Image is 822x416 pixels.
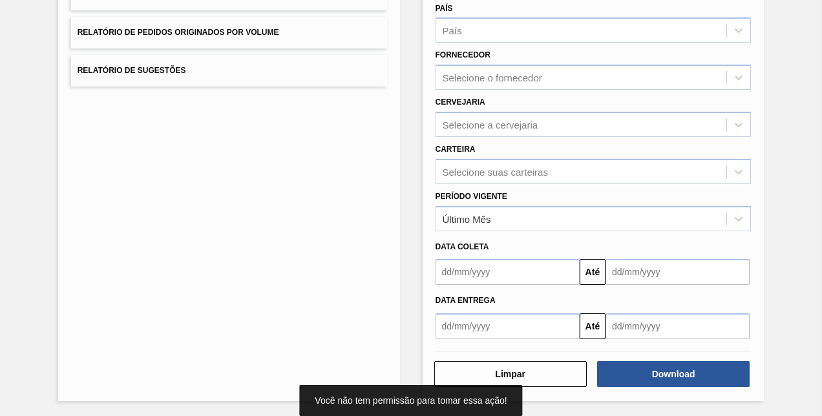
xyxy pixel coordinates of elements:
button: Relatório de Pedidos Originados por Volume [71,17,387,48]
span: Data entrega [436,296,496,305]
div: Selecione a cervejaria [443,119,538,130]
button: Até [580,259,606,285]
div: País [443,25,462,36]
div: Último Mês [443,213,491,224]
label: Período Vigente [436,192,507,201]
span: Relatório de Pedidos Originados por Volume [78,28,279,37]
button: Relatório de Sugestões [71,55,387,87]
div: Selecione suas carteiras [443,166,548,177]
span: Data coleta [436,242,489,251]
label: País [436,4,453,13]
input: dd/mm/yyyy [606,259,750,285]
input: dd/mm/yyyy [436,313,580,339]
button: Até [580,313,606,339]
span: Você não tem permissão para tomar essa ação! [315,395,507,406]
label: Fornecedor [436,50,490,59]
span: Relatório de Sugestões [78,66,186,75]
button: Download [597,361,750,387]
label: Cervejaria [436,98,485,107]
label: Carteira [436,145,476,154]
div: Selecione o fornecedor [443,72,542,83]
button: Limpar [434,361,587,387]
input: dd/mm/yyyy [436,259,580,285]
input: dd/mm/yyyy [606,313,750,339]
